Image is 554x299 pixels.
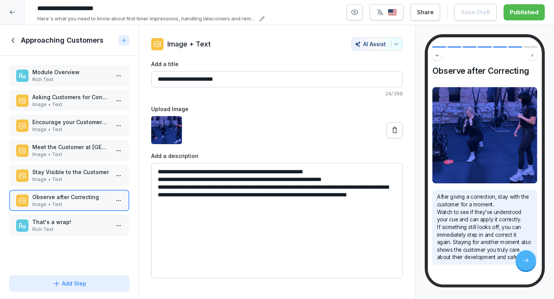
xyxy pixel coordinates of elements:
p: 24 / 200 [151,90,403,97]
div: Add Step [53,279,86,287]
div: Asking Customers for Consent before TouchingImage + Text [9,90,129,111]
div: AI Assist [355,41,399,47]
div: Stay Visible to the CustomerImage + Text [9,165,129,186]
button: Add Step [9,275,129,292]
div: Meet the Customer at [GEOGRAPHIC_DATA]Image + Text [9,140,129,161]
p: After giving a correction, stay with the customer for a moment. Watch to see if they’ve understoo... [437,193,533,261]
div: Save Draft [461,8,490,17]
p: Image + Text [32,101,109,108]
p: Rich Text [32,226,109,233]
p: Meet the Customer at [GEOGRAPHIC_DATA] [32,143,109,151]
p: Observe after Correcting [32,193,109,201]
p: That's a wrap! [32,218,109,226]
p: Image + Text [32,151,109,158]
p: Image + Text [32,176,109,183]
div: Observe after CorrectingImage + Text [9,190,129,211]
p: Encourage your Customers to listen to their Bodies [32,118,109,126]
label: Add a title [151,60,403,68]
img: us.svg [388,9,397,16]
button: Save Draft [454,4,497,21]
p: Image + Text [32,201,109,208]
img: Image and Text preview image [432,87,537,183]
div: Share [417,8,434,17]
img: ww2k0iuxgimbna8g4dofwk8v.png [151,116,182,144]
p: Module Overview [32,68,109,76]
div: Module OverviewRich Text [9,65,129,86]
button: Share [410,4,440,21]
p: Image + Text [32,126,109,133]
div: That's a wrap!Rich Text [9,215,129,236]
h4: Observe after Correcting [432,66,537,76]
p: Stay Visible to the Customer [32,168,109,176]
label: Add a description [151,152,403,160]
h1: Approaching Customers [21,36,103,45]
p: Image + Text [167,39,211,49]
p: Here's what you need to know about first timer impressions, handling latecomers and remembering n... [37,15,257,23]
div: Encourage your Customers to listen to their BodiesImage + Text [9,115,129,136]
label: Upload Image [151,105,403,113]
p: Rich Text [32,76,109,83]
button: AI Assist [351,37,403,51]
p: Asking Customers for Consent before Touching [32,93,109,101]
div: Published [510,8,539,17]
button: Published [504,4,545,20]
